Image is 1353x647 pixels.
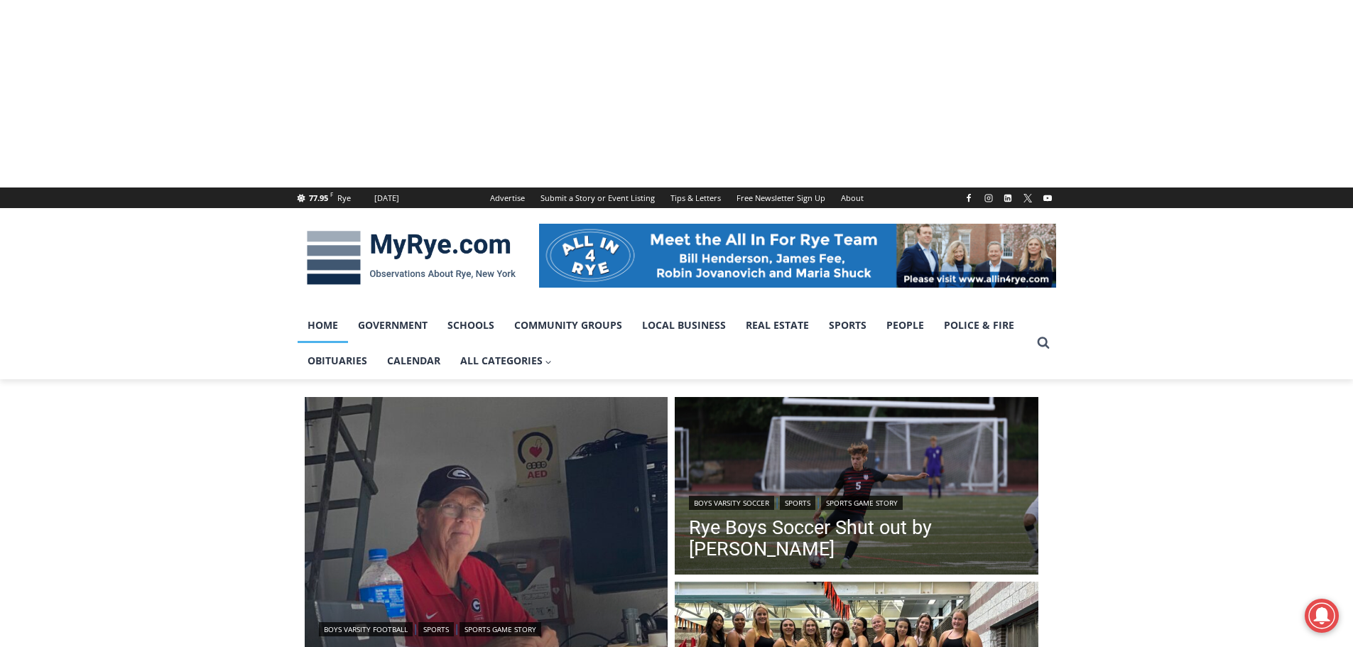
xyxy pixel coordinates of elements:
a: Sports [780,496,815,510]
a: Calendar [377,343,450,379]
button: View Search Form [1031,330,1056,356]
a: People [876,308,934,343]
a: Home [298,308,348,343]
a: About [833,187,871,208]
img: (PHOTO: Rye Boys Soccer's Silas Kavanagh in his team's 3-0 loss to Byram Hills on Septmber 10, 20... [675,397,1038,579]
nav: Secondary Navigation [482,187,871,208]
a: Read More Rye Boys Soccer Shut out by Byram Hills [675,397,1038,579]
a: Schools [438,308,504,343]
a: Sports Game Story [460,622,541,636]
a: Obituaries [298,343,377,379]
a: Tips & Letters [663,187,729,208]
a: Sports Game Story [821,496,903,510]
span: F [330,190,333,198]
span: 77.95 [309,192,328,203]
div: [DATE] [374,192,399,205]
a: X [1019,190,1036,207]
a: Instagram [980,190,997,207]
div: | | [689,493,1024,510]
a: YouTube [1039,190,1056,207]
a: Community Groups [504,308,632,343]
img: All in for Rye [539,224,1056,288]
a: Local Business [632,308,736,343]
a: Boys Varsity Soccer [689,496,774,510]
a: All Categories [450,343,563,379]
a: Rye Boys Soccer Shut out by [PERSON_NAME] [689,517,1024,560]
a: Police & Fire [934,308,1024,343]
a: Facebook [960,190,977,207]
a: Linkedin [999,190,1016,207]
img: MyRye.com [298,221,525,295]
div: | | [319,619,654,636]
a: Advertise [482,187,533,208]
a: Submit a Story or Event Listing [533,187,663,208]
a: Boys Varsity Football [319,622,413,636]
div: Rye [337,192,351,205]
a: Sports [418,622,454,636]
a: Real Estate [736,308,819,343]
a: Government [348,308,438,343]
a: Sports [819,308,876,343]
nav: Primary Navigation [298,308,1031,379]
span: All Categories [460,353,553,369]
a: Free Newsletter Sign Up [729,187,833,208]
